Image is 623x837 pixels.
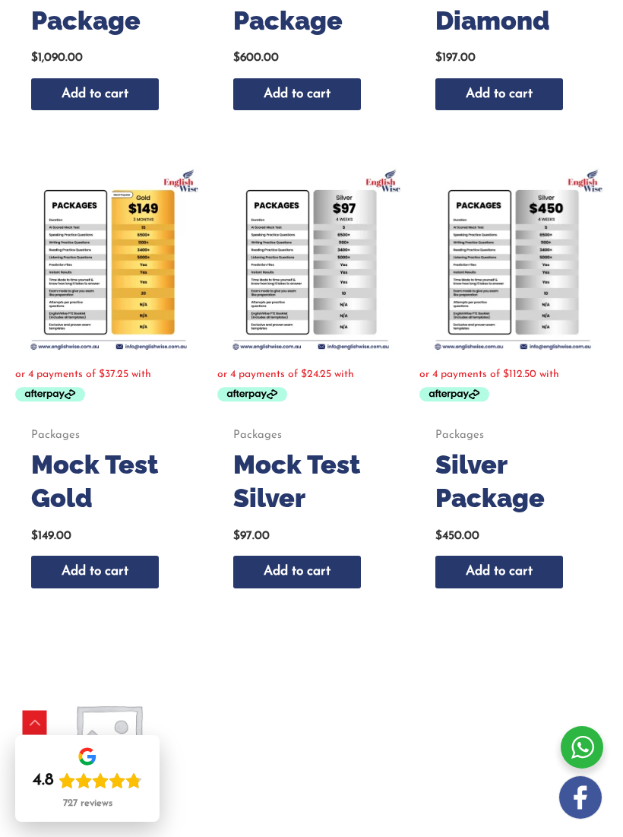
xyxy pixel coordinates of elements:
span: $ [435,530,442,542]
h2: Mock Test Silver [233,448,388,515]
bdi: 97.00 [233,530,270,542]
a: Add to cart: “Mock Test Silver” [233,556,361,588]
span: $ [233,530,240,542]
div: Rating: 4.8 out of 5 [33,770,142,791]
span: $ [233,52,240,64]
bdi: 149.00 [31,530,71,542]
span: Packages [435,428,590,442]
a: Add to cart: “Diamond Package” [31,78,159,111]
span: $ [31,52,38,64]
a: Add to cart: “Gold Package” [233,78,361,111]
bdi: 450.00 [435,530,479,542]
img: Placeholder [15,644,202,831]
span: $ [435,52,442,64]
img: Mock Test Silver [217,166,404,353]
a: Silver Package [435,448,590,528]
bdi: 600.00 [233,52,279,64]
a: Add to cart: “Mock Test Diamond” [435,78,563,111]
a: Mock Test Gold [31,448,186,528]
span: Packages [233,428,388,442]
bdi: 197.00 [435,52,476,64]
div: 727 reviews [63,797,112,810]
a: Mock Test Silver [233,448,388,528]
h2: Silver Package [435,448,590,515]
bdi: 1,090.00 [31,52,83,64]
span: $ [31,530,38,542]
a: Add to cart: “Mock Test Gold” [31,556,159,588]
h2: Mock Test Gold [31,448,186,515]
img: white-facebook.png [559,776,602,819]
span: Packages [31,428,186,442]
img: Silver Package [419,166,606,353]
img: Mock Test Gold [15,166,202,353]
div: 4.8 [33,770,54,791]
a: Add to cart: “Silver Package” [435,556,563,588]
